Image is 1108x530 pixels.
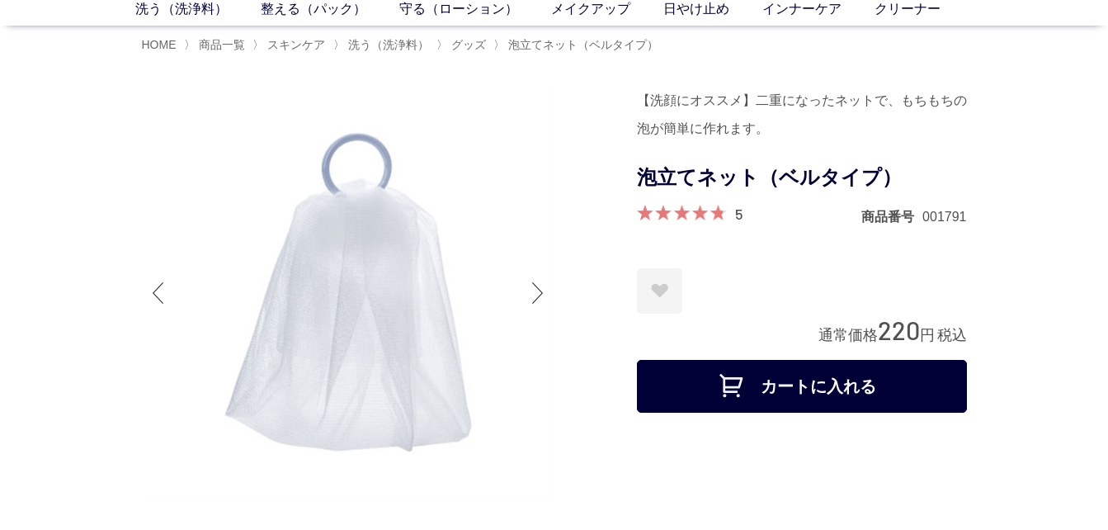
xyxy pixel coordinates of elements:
[184,37,249,53] li: 〉
[637,87,967,143] div: 【洗顔にオススメ】二重になったネットで、もちもちの泡が簡単に作れます。
[436,37,490,53] li: 〉
[637,159,967,196] h1: 泡立てネット（ベルタイプ）
[861,208,922,225] dt: 商品番号
[252,37,329,53] li: 〉
[451,38,486,51] span: グッズ
[637,268,682,314] a: お気に入りに登録する
[637,360,967,413] button: カートに入れる
[937,327,967,343] span: 税込
[142,87,554,499] img: 泡立てネット（ベルタイプ）
[345,38,429,51] a: 洗う（洗浄料）
[348,38,429,51] span: 洗う（洗浄料）
[333,37,433,53] li: 〉
[818,327,878,343] span: 通常価格
[199,38,245,51] span: 商品一覧
[920,327,935,343] span: 円
[267,38,325,51] span: スキンケア
[735,205,743,223] a: 5
[922,208,966,225] dd: 001791
[196,38,245,51] a: 商品一覧
[508,38,658,51] span: 泡立てネット（ベルタイプ）
[142,38,177,51] a: HOME
[448,38,486,51] a: グッズ
[493,37,662,53] li: 〉
[878,315,920,345] span: 220
[505,38,658,51] a: 泡立てネット（ベルタイプ）
[264,38,325,51] a: スキンケア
